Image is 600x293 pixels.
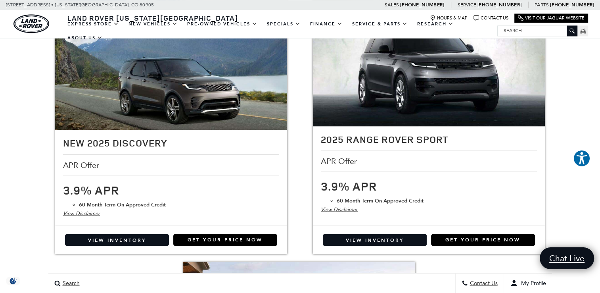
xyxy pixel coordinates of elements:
[13,14,49,33] img: Land Rover
[400,2,444,8] a: [PHONE_NUMBER]
[182,17,262,31] a: Pre-Owned Vehicles
[540,247,594,269] a: Chat Live
[550,2,594,8] a: [PHONE_NUMBER]
[4,277,22,285] section: Click to Open Cookie Consent Modal
[573,150,590,167] button: Explore your accessibility options
[63,17,497,45] nav: Main Navigation
[63,17,124,31] a: EXPRESS STORE
[6,2,154,8] a: [STREET_ADDRESS] • [US_STATE][GEOGRAPHIC_DATA], CO 80905
[4,277,22,285] img: Opt-Out Icon
[431,234,535,246] a: Get Your Price Now
[321,177,377,194] span: 3.9% APR
[63,181,119,198] span: 3.9% APR
[67,13,238,23] span: Land Rover [US_STATE][GEOGRAPHIC_DATA]
[61,280,80,287] span: Search
[545,253,588,264] span: Chat Live
[347,17,412,31] a: Service & Parts
[63,31,107,45] a: About Us
[518,15,585,21] a: Visit Our Jaguar Website
[412,17,458,31] a: Research
[473,15,508,21] a: Contact Us
[124,17,182,31] a: New Vehicles
[321,157,359,166] span: APR Offer
[535,2,549,8] span: Parts
[63,138,279,148] h2: New 2025 Discovery
[430,15,468,21] a: Hours & Map
[321,205,537,214] div: View Disclaimer
[457,2,476,8] span: Service
[323,234,427,246] a: View Inventory
[63,160,101,169] span: APR Offer
[518,280,546,287] span: My Profile
[305,17,347,31] a: Finance
[321,134,537,145] h2: 2025 Range Rover Sport
[498,26,577,35] input: Search
[63,209,279,218] div: View Disclaimer
[79,201,166,208] span: 60 Month Term On Approved Credit
[504,273,552,293] button: Open user profile menu
[13,14,49,33] a: land-rover
[468,280,498,287] span: Contact Us
[477,2,521,8] a: [PHONE_NUMBER]
[65,234,169,246] a: View Inventory
[262,17,305,31] a: Specials
[573,150,590,169] aside: Accessibility Help Desk
[337,197,424,204] span: 60 Month Term On Approved Credit
[63,13,243,23] a: Land Rover [US_STATE][GEOGRAPHIC_DATA]
[385,2,399,8] span: Sales
[173,234,277,246] a: GET YOUR PRICE NOW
